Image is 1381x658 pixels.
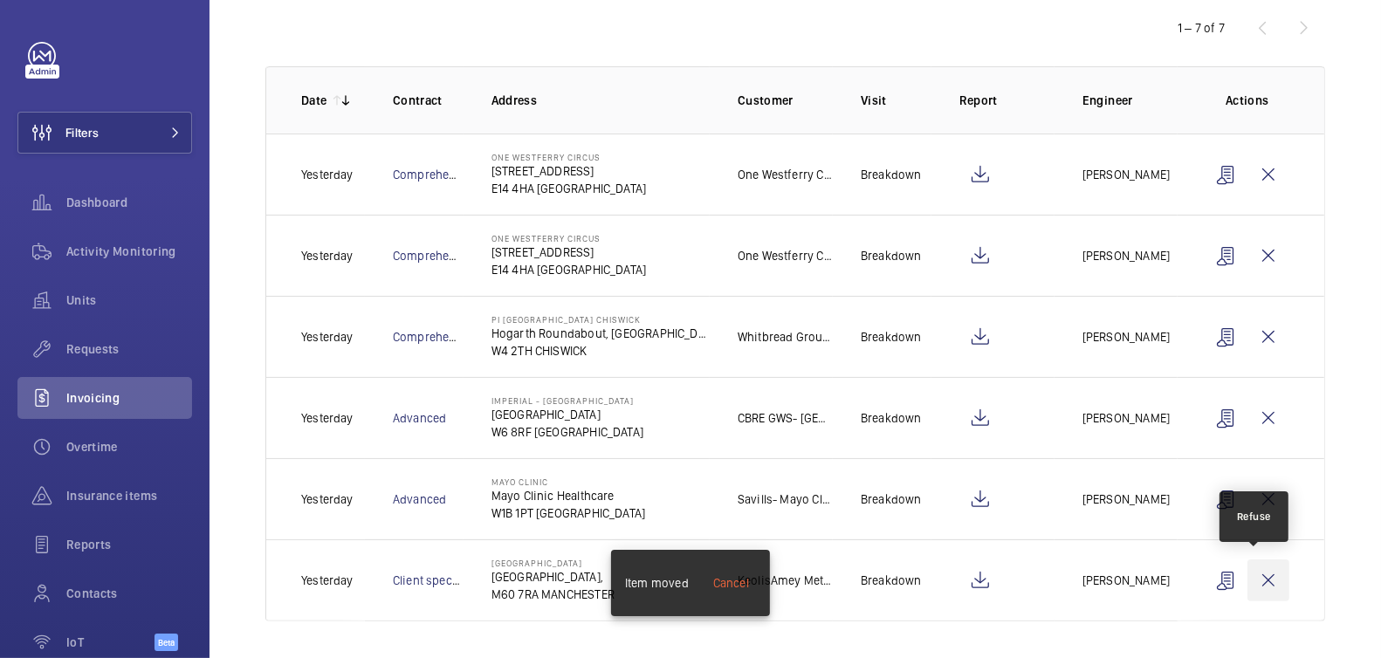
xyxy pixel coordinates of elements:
p: Yesterday [301,166,354,183]
span: Requests [66,340,192,358]
p: [PERSON_NAME] [1082,166,1170,183]
span: Beta [155,634,178,651]
span: Dashboard [66,194,192,211]
span: Reports [66,536,192,553]
p: Customer [738,92,833,109]
span: Filters [65,124,99,141]
p: [GEOGRAPHIC_DATA], [491,568,615,586]
button: Filters [17,112,192,154]
a: Client specific [393,573,471,587]
button: Cancel [696,562,766,604]
p: Savills- Mayo Clinic [738,490,833,508]
span: Overtime [66,438,192,456]
p: Engineer [1082,92,1178,109]
p: Breakdown [861,490,922,508]
div: 1 – 7 of 7 [1178,19,1225,37]
div: Cancel [713,574,749,592]
p: [GEOGRAPHIC_DATA] [491,558,615,568]
p: [PERSON_NAME] [1082,247,1170,264]
p: PI [GEOGRAPHIC_DATA] Chiswick [491,314,710,325]
p: Imperial - [GEOGRAPHIC_DATA] [491,395,643,406]
p: W4 2TH CHISWICK [491,342,710,360]
span: Activity Monitoring [66,243,192,260]
p: One Westferry Circus S.A.R.L c/o Helix [738,247,833,264]
a: Advanced [393,411,446,425]
span: Insurance items [66,487,192,504]
p: W6 8RF [GEOGRAPHIC_DATA] [491,423,643,441]
p: Breakdown [861,247,922,264]
a: Comprehensive [393,168,478,182]
p: E14 4HA [GEOGRAPHIC_DATA] [491,180,647,197]
span: Invoicing [66,389,192,407]
span: Contacts [66,585,192,602]
p: Breakdown [861,409,922,427]
p: Whitbread Group PLC [738,328,833,346]
p: Yesterday [301,572,354,589]
p: Mayo Clinic [491,476,646,487]
p: [STREET_ADDRESS] [491,162,647,180]
span: Units [66,291,192,309]
p: E14 4HA [GEOGRAPHIC_DATA] [491,261,647,278]
p: Breakdown [861,572,922,589]
p: Yesterday [301,328,354,346]
a: Advanced [393,492,446,506]
p: Mayo Clinic Healthcare [491,487,646,504]
p: [STREET_ADDRESS] [491,243,647,261]
p: One Westferry Circus [491,233,647,243]
p: Yesterday [301,409,354,427]
p: Breakdown [861,328,922,346]
p: One Westferry Circus S.A.R.L c/o Helix [738,166,833,183]
p: Date [301,92,326,109]
span: IoT [66,634,155,651]
p: [PERSON_NAME] [1082,409,1170,427]
div: Item moved [625,574,689,592]
p: [PERSON_NAME] [1082,490,1170,508]
p: W1B 1PT [GEOGRAPHIC_DATA] [491,504,646,522]
p: [PERSON_NAME] [1082,572,1170,589]
p: [PERSON_NAME] [1082,328,1170,346]
p: Hogarth Roundabout, [GEOGRAPHIC_DATA] [491,325,710,342]
p: Contract [393,92,464,109]
p: CBRE GWS- [GEOGRAPHIC_DATA] ([GEOGRAPHIC_DATA]) [738,409,833,427]
p: M60 7RA MANCHESTER [491,586,615,603]
a: Comprehensive [393,249,478,263]
a: Comprehensive [393,330,478,344]
p: Address [491,92,710,109]
p: Report [959,92,1055,109]
p: One Westferry Circus [491,152,647,162]
p: Actions [1206,92,1289,109]
p: Visit [861,92,931,109]
div: Refuse [1237,509,1271,524]
p: Yesterday [301,247,354,264]
p: Breakdown [861,166,922,183]
p: [GEOGRAPHIC_DATA] [491,406,643,423]
p: Yesterday [301,490,354,508]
